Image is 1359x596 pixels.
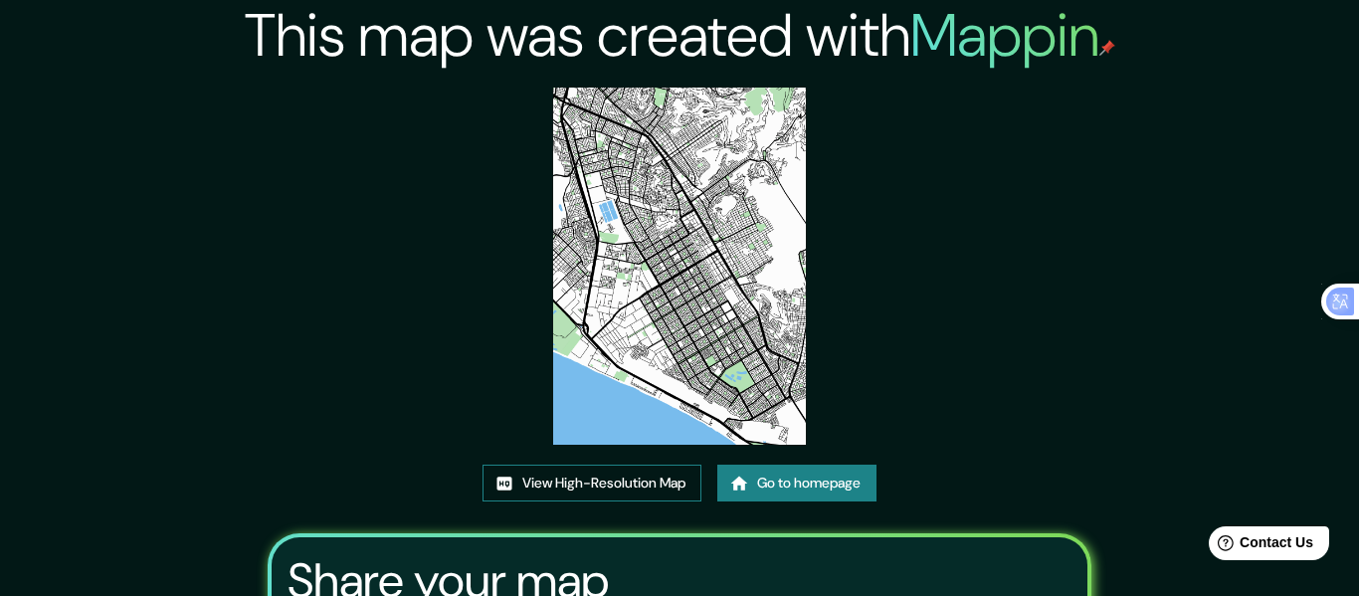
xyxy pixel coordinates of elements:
[483,465,701,501] a: View High-Resolution Map
[553,88,806,445] img: created-map
[717,465,876,501] a: Go to homepage
[1182,518,1337,574] iframe: Help widget launcher
[1099,40,1115,56] img: mappin-pin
